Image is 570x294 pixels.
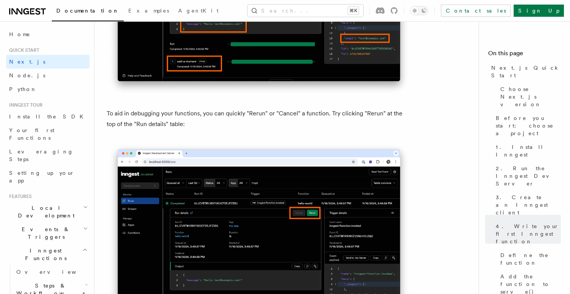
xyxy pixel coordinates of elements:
span: Your first Functions [9,127,54,141]
p: To aid in debugging your functions, you can quickly "Rerun" or "Cancel" a function. Try clicking ... [107,108,411,129]
span: Documentation [56,8,119,14]
a: Python [6,82,89,96]
a: Documentation [52,2,124,21]
a: Contact sales [441,5,511,17]
span: Examples [128,8,169,14]
a: 1. Install Inngest [493,140,561,161]
span: Setting up your app [9,170,75,184]
button: Inngest Functions [6,244,89,265]
span: Events & Triggers [6,225,83,241]
span: Local Development [6,204,83,219]
a: Setting up your app [6,166,89,187]
span: Inngest Functions [6,247,82,262]
kbd: ⌘K [348,7,359,14]
span: Overview [16,269,95,275]
span: Before you start: choose a project [496,114,561,137]
span: Choose Next.js version [500,85,561,108]
button: Toggle dark mode [410,6,428,15]
a: Install the SDK [6,110,89,123]
a: Next.js Quick Start [488,61,561,82]
a: Next.js [6,55,89,69]
span: 3. Create an Inngest client [496,193,561,216]
button: Local Development [6,201,89,222]
span: Node.js [9,72,45,78]
a: 3. Create an Inngest client [493,190,561,219]
span: Features [6,193,32,200]
span: Install the SDK [9,113,88,120]
a: Your first Functions [6,123,89,145]
span: Python [9,86,37,92]
span: Quick start [6,47,39,53]
span: 4. Write your first Inngest function [496,222,561,245]
span: Next.js [9,59,45,65]
a: 2. Run the Inngest Dev Server [493,161,561,190]
button: Events & Triggers [6,222,89,244]
a: Define the function [497,248,561,270]
span: 1. Install Inngest [496,143,561,158]
a: Home [6,27,89,41]
a: Overview [13,265,89,279]
button: Search...⌘K [247,5,363,17]
span: Home [9,30,30,38]
span: AgentKit [178,8,219,14]
h4: On this page [488,49,561,61]
span: Next.js Quick Start [491,64,561,79]
a: Leveraging Steps [6,145,89,166]
a: AgentKit [174,2,223,21]
a: Node.js [6,69,89,82]
a: Choose Next.js version [497,82,561,111]
span: Leveraging Steps [9,149,73,162]
a: Sign Up [514,5,564,17]
a: Examples [124,2,174,21]
span: Inngest tour [6,102,43,108]
span: Define the function [500,251,561,267]
span: 2. Run the Inngest Dev Server [496,165,561,187]
a: 4. Write your first Inngest function [493,219,561,248]
a: Before you start: choose a project [493,111,561,140]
